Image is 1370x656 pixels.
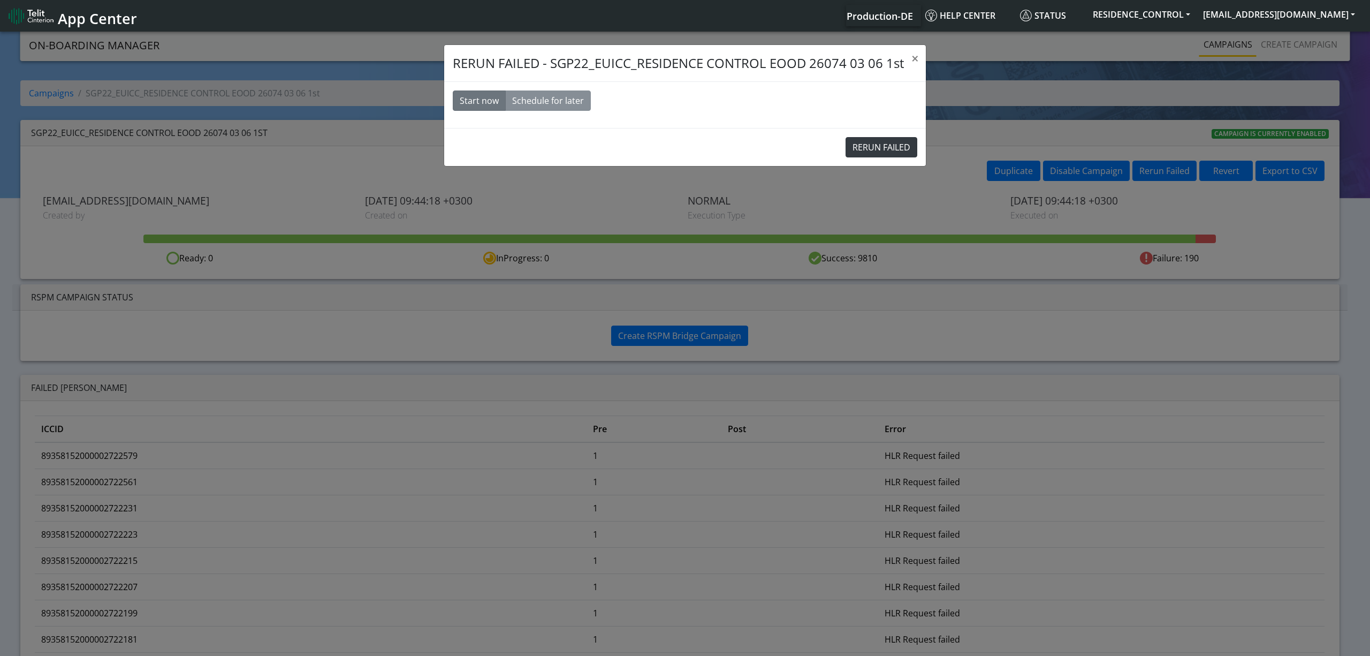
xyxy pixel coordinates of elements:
button: RESIDENCE_CONTROL [1086,5,1197,24]
span: Status [1020,10,1066,21]
button: Schedule for later [505,91,591,111]
button: RERUN FAILED [846,137,917,157]
img: knowledge.svg [925,10,937,21]
a: Your current platform instance [846,5,912,26]
button: Close [905,46,925,71]
span: Help center [925,10,995,21]
div: Basic example [453,91,591,111]
span: Production-DE [847,10,913,22]
span: App Center [58,9,137,28]
h4: RERUN FAILED - SGP22_EUICC_RESIDENCE CONTROL EOOD 26074 03 06 1st [453,54,918,73]
button: Start now [453,91,506,111]
span: × [911,49,919,67]
img: status.svg [1020,10,1032,21]
button: [EMAIL_ADDRESS][DOMAIN_NAME] [1197,5,1361,24]
img: logo-telit-cinterion-gw-new.png [9,7,54,25]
